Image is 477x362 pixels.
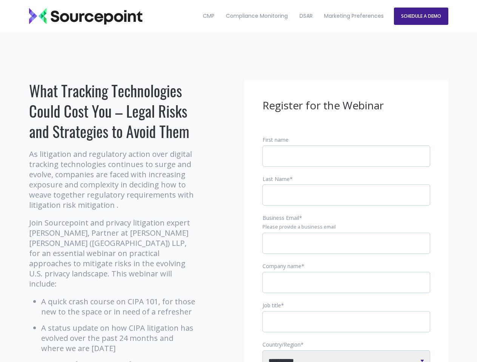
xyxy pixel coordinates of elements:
[262,175,290,183] span: Last Name
[262,136,289,143] span: First name
[394,8,448,25] a: SCHEDULE A DEMO
[262,224,430,230] legend: Please provide a business email
[262,214,299,221] span: Business Email
[41,323,197,353] li: A status update on how CIPA litigation has evolved over the past 24 months and where we are [DATE]
[262,98,430,113] h3: Register for the Webinar
[262,302,281,309] span: Job title
[29,218,197,289] p: Join Sourcepoint and privacy litigation expert [PERSON_NAME], Partner at [PERSON_NAME] [PERSON_NA...
[29,149,197,210] p: As litigation and regulatory action over digital tracking technologies continues to surge and evo...
[41,296,197,317] li: A quick crash course on CIPA 101, for those new to the space or in need of a refresher
[262,262,301,270] span: Company name
[29,8,142,25] img: Sourcepoint_logo_black_transparent (2)-2
[262,341,301,348] span: Country/Region
[29,80,197,141] h1: What Tracking Technologies Could Cost You – Legal Risks and Strategies to Avoid Them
